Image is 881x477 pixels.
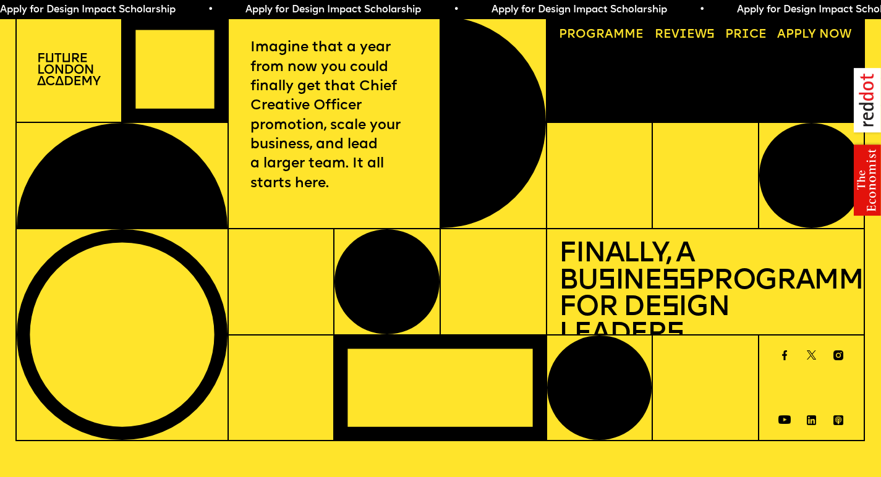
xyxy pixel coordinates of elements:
span: ss [662,268,696,295]
a: Apply now [772,23,858,47]
a: Price [719,23,773,47]
span: s [666,321,684,348]
a: Programme [553,23,650,47]
span: s [662,294,679,322]
span: • [208,5,213,15]
span: s [598,268,615,295]
span: • [699,5,705,15]
span: A [777,28,786,41]
span: a [605,28,613,41]
a: Reviews [649,23,721,47]
span: • [453,5,459,15]
h1: Finally, a Bu ine Programme for De ign Leader [559,241,851,348]
p: Imagine that a year from now you could finally get that Chief Creative Officer promotion, scale y... [250,38,417,193]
